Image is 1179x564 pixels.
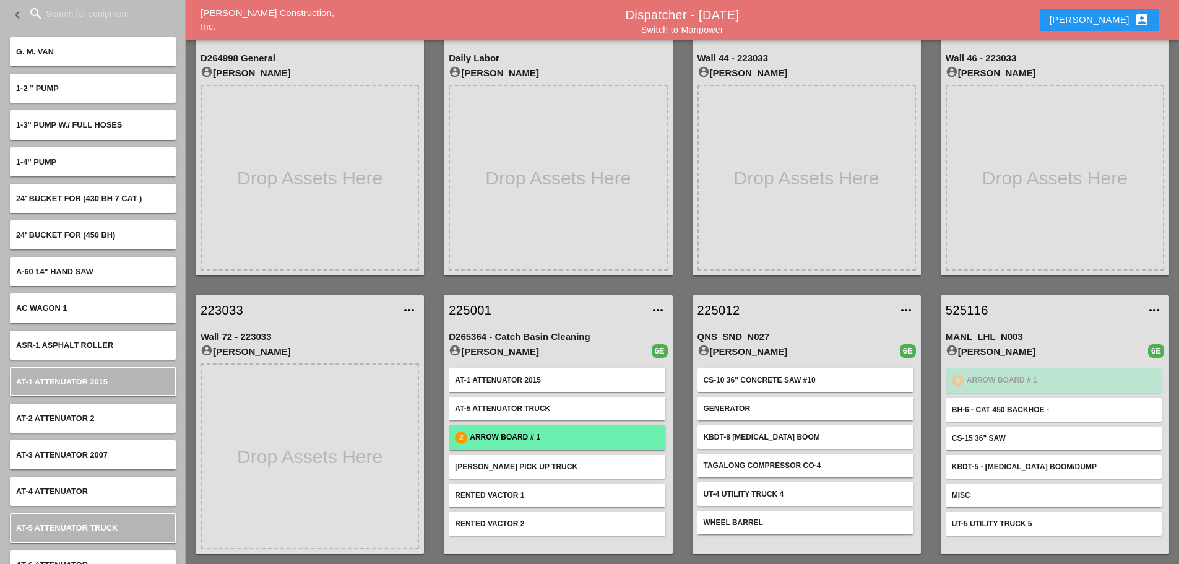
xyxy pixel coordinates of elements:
a: Switch to Manpower [641,25,723,35]
input: Search for equipment [46,4,158,24]
div: AT-1 Attenuator 2015 [455,375,659,386]
i: more_horiz [899,303,913,318]
span: 1-4'' PUMP [16,157,56,167]
div: Arrow Board # 1 [470,432,659,444]
div: 6E [652,344,668,358]
span: AT-2 Attenuator 2 [16,414,95,423]
div: D265364 - Catch Basin Cleaning [449,330,667,344]
div: [PERSON_NAME] [946,66,1164,80]
span: 24' BUCKET FOR (450 BH) [16,230,115,240]
span: 1-2 '' PUMP [16,84,59,93]
div: [PERSON_NAME] [697,66,916,80]
div: CS-15 36" saw [952,433,1155,444]
div: D264998 General [201,51,419,66]
div: Generator [704,403,907,414]
div: MISC [952,490,1155,501]
span: 24' BUCKET FOR (430 BH 7 CAT ) [16,194,142,203]
i: account_circle [697,66,710,78]
span: AT-5 Attenuator Truck [16,523,118,532]
div: [PERSON_NAME] [1050,12,1149,27]
div: Wall 72 - 223033 [201,330,419,344]
div: UT-4 Utility Truck 4 [704,488,907,500]
div: Arrow Board # 1 [967,375,1155,387]
i: account_circle [449,344,461,357]
a: Dispatcher - [DATE] [626,8,740,22]
i: search [28,6,43,21]
i: keyboard_arrow_left [10,7,25,22]
div: [PERSON_NAME] [201,344,419,359]
span: 1-3'' PUMP W./ FULL HOSES [16,120,122,129]
div: [PERSON_NAME] [449,344,651,359]
span: AT-1 Attenuator 2015 [16,377,108,386]
div: Wall 46 - 223033 [946,51,1164,66]
a: 223033 [201,301,394,319]
span: A-60 14" hand saw [16,267,93,276]
i: more_horiz [650,303,665,318]
div: [PERSON_NAME] [449,66,667,80]
div: 2 [952,375,964,387]
a: [PERSON_NAME] Construction, Inc. [201,7,334,32]
div: KBDT-8 [MEDICAL_DATA] Boom [704,432,907,443]
i: more_horiz [1147,303,1162,318]
div: [PERSON_NAME] [946,344,1148,359]
a: 225001 [449,301,642,319]
i: account_box [1134,12,1149,27]
span: ASR-1 Asphalt roller [16,341,113,350]
i: more_horiz [402,303,417,318]
div: Wall 44 - 223033 [697,51,916,66]
div: MANL_LHL_N003 [946,330,1164,344]
i: account_circle [201,66,213,78]
div: 6E [1148,344,1164,358]
div: [PERSON_NAME] [201,66,419,80]
i: account_circle [449,66,461,78]
div: Wheel Barrel [704,517,907,528]
i: account_circle [946,66,958,78]
span: AT-4 Attenuator [16,487,88,496]
div: 2 [455,432,467,444]
i: account_circle [946,344,958,357]
button: [PERSON_NAME] [1040,9,1159,31]
span: AC Wagon 1 [16,303,67,313]
i: account_circle [697,344,710,357]
div: Rented Vactor 1 [455,490,659,501]
a: 525116 [946,301,1139,319]
div: Tagalong Compressor CO-4 [704,460,907,471]
div: KBDT-5 - [MEDICAL_DATA] Boom/dump [952,461,1155,472]
div: 6E [900,344,916,358]
div: Daily Labor [449,51,667,66]
div: [PERSON_NAME] [697,344,900,359]
div: Rented Vactor 2 [455,518,659,529]
a: 225012 [697,301,891,319]
div: BH-6 - Cat 450 Backhoe - [952,404,1155,415]
i: account_circle [201,344,213,357]
div: QNS_SND_N027 [697,330,916,344]
span: AT-3 Attenuator 2007 [16,450,108,459]
span: G. M. VAN [16,47,54,56]
div: AT-5 Attenuator Truck [455,403,659,414]
div: UT-5 Utility Truck 5 [952,518,1155,529]
div: CS-10 36" Concrete saw #10 [704,375,907,386]
div: [PERSON_NAME] Pick up Truck [455,461,659,472]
